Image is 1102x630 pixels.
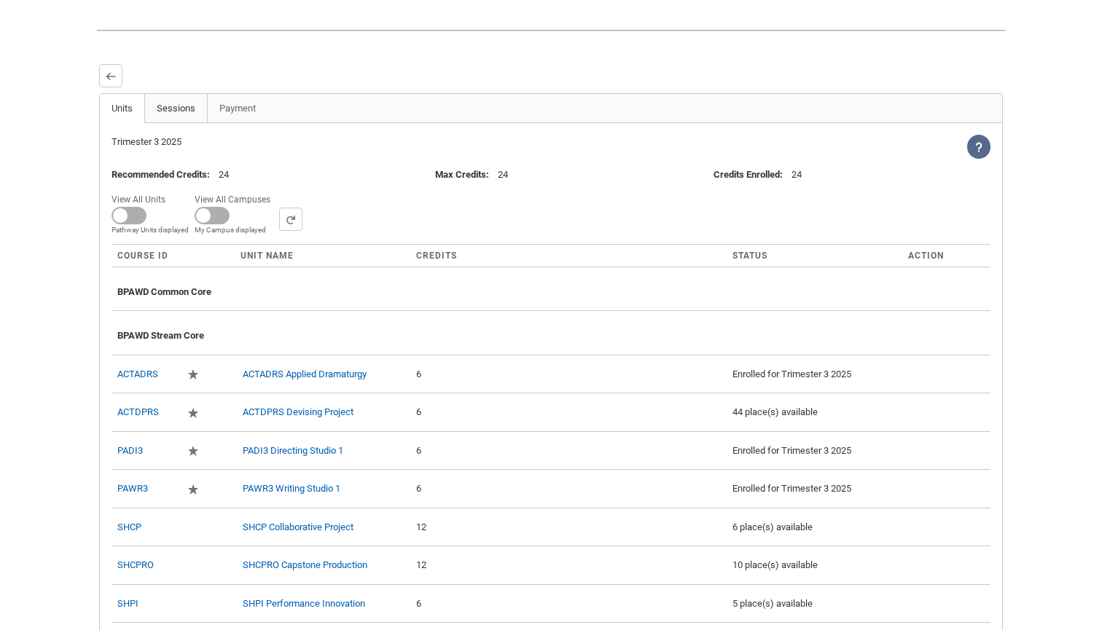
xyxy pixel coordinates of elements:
[117,521,141,532] a: SHCP
[195,190,276,206] span: View All Campuses
[416,596,721,611] div: 6
[117,514,176,540] div: SHCP
[117,559,154,570] a: SHCPRO
[241,405,405,420] div: ACTDPRS Devising Project
[187,367,202,382] div: Required
[241,596,405,611] div: SHPI Performance Innovation
[243,483,340,494] a: PAWR3 Writing Studio 1
[117,286,211,297] span: BPAWD Common Core
[96,23,1006,38] img: REDU_GREY_LINE
[732,444,896,458] div: Enrolled for Trimester 3 2025
[279,208,302,231] button: Search
[241,520,405,535] div: SHCP Collaborative Project
[117,445,143,456] a: PADI3
[112,190,171,206] span: View All Units
[187,481,202,497] div: Required
[243,406,353,417] a: ACTDPRS Devising Project
[416,367,721,382] div: 6
[187,405,202,420] div: Required
[144,94,208,123] a: Sessions
[732,596,896,611] div: 5 place(s) available
[112,169,207,180] lightning-formatted-text: Recommended Credits
[732,405,896,420] div: 44 place(s) available
[416,405,721,420] div: 6
[112,169,219,180] span: :
[498,169,508,180] lightning-formatted-text: 24
[732,558,896,572] div: 10 place(s) available
[112,224,189,235] span: Pathway Units displayed
[416,521,426,532] c-enrollment-wizard-course-cell: 12
[112,135,551,149] div: Trimester 3 2025
[416,558,721,572] div: 12
[99,64,122,87] button: Back
[732,520,896,535] div: 6 place(s) available
[416,251,457,261] span: Credits
[117,406,159,417] a: ACTDPRS
[416,445,421,456] c-enrollment-wizard-course-cell: 6
[117,438,176,464] div: PADI3
[117,330,204,341] span: BPAWD Stream Core
[732,251,767,261] span: Status
[195,224,276,235] span: My Campus displayed
[117,598,138,609] a: SHPI
[117,361,176,387] div: ACTADRS
[967,135,990,159] lightning-icon: View Help
[416,369,421,379] c-enrollment-wizard-course-cell: 6
[243,369,367,379] a: ACTADRS Applied Dramaturgy
[117,369,158,379] a: ACTADRS
[241,251,294,261] span: Unit Name
[416,444,721,458] div: 6
[416,598,421,609] c-enrollment-wizard-course-cell: 6
[219,169,229,180] lightning-formatted-text: 24
[100,94,145,123] a: Units
[241,444,405,458] div: PADI3 Directing Studio 1
[243,559,367,570] a: SHCPRO Capstone Production
[714,169,792,180] span: :
[967,141,990,151] span: View Help
[732,367,896,382] div: Enrolled for Trimester 3 2025
[207,94,268,123] a: Payment
[241,481,405,496] div: PAWR3 Writing Studio 1
[792,169,802,180] lightning-formatted-text: 24
[241,367,405,382] div: ACTADRS Applied Dramaturgy
[732,481,896,496] div: Enrolled for Trimester 3 2025
[416,483,421,494] c-enrollment-wizard-course-cell: 6
[117,399,176,425] div: ACTDPRS
[117,552,176,578] div: SHCPRO
[416,406,421,417] c-enrollment-wizard-course-cell: 6
[416,559,426,570] c-enrollment-wizard-course-cell: 12
[241,558,405,572] div: SHCPRO Capstone Production
[117,591,176,617] div: SHPI
[243,445,343,456] a: PADI3 Directing Studio 1
[117,476,176,502] div: PAWR3
[117,251,168,261] span: Course ID
[435,169,498,180] span: :
[243,521,353,532] a: SHCP Collaborative Project
[908,251,944,261] span: Action
[117,483,148,494] a: PAWR3
[243,598,365,609] a: SHPI Performance Innovation
[435,169,486,180] lightning-formatted-text: Max Credits
[416,481,721,496] div: 6
[187,444,202,459] div: Required
[416,520,721,535] div: 12
[714,169,780,180] lightning-formatted-text: Credits Enrolled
